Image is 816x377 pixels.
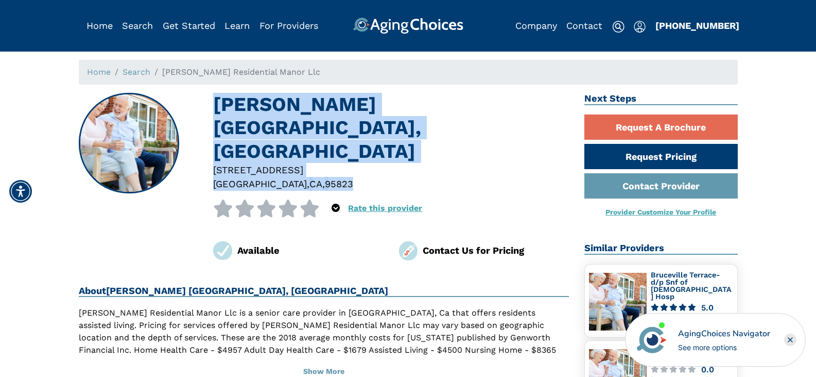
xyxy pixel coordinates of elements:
[123,67,150,77] a: Search
[332,200,340,217] div: Popover trigger
[237,243,384,257] div: Available
[353,18,463,34] img: AgingChoices
[605,208,716,216] a: Provider Customize Your Profile
[678,327,770,340] div: AgingChoices Navigator
[79,94,178,193] img: Wolfe-rivera Residential Manor Llc, Sacramento CA
[634,21,646,33] img: user-icon.svg
[678,342,770,353] div: See more options
[515,20,557,31] a: Company
[309,178,322,189] span: CA
[566,20,602,31] a: Contact
[224,20,250,31] a: Learn
[651,366,733,373] a: 0.0
[612,21,624,33] img: search-icon.svg
[307,178,309,189] span: ,
[162,67,320,77] span: [PERSON_NAME] Residential Manor Llc
[122,20,153,31] a: Search
[634,18,646,34] div: Popover trigger
[651,304,733,312] a: 5.0
[584,93,738,105] h2: Next Steps
[9,180,32,203] div: Accessibility Menu
[584,114,738,140] a: Request A Brochure
[701,304,714,312] div: 5.0
[348,203,422,213] a: Rate this provider
[584,144,738,169] a: Request Pricing
[259,20,318,31] a: For Providers
[87,67,111,77] a: Home
[655,20,739,31] a: [PHONE_NUMBER]
[213,163,569,177] div: [STREET_ADDRESS]
[79,307,569,369] p: [PERSON_NAME] Residential Manor Llc is a senior care provider in [GEOGRAPHIC_DATA], Ca that offer...
[584,242,738,255] h2: Similar Providers
[86,20,113,31] a: Home
[325,177,353,191] div: 95823
[701,366,714,373] div: 0.0
[79,60,738,85] nav: breadcrumb
[584,173,738,199] a: Contact Provider
[651,271,732,300] a: Bruceville Terrace-d/p Snf of [DEMOGRAPHIC_DATA] Hosp
[213,93,569,163] h1: [PERSON_NAME] [GEOGRAPHIC_DATA], [GEOGRAPHIC_DATA]
[784,334,796,346] div: Close
[322,178,325,189] span: ,
[163,20,215,31] a: Get Started
[122,18,153,34] div: Popover trigger
[423,243,569,257] div: Contact Us for Pricing
[79,285,569,298] h2: About [PERSON_NAME] [GEOGRAPHIC_DATA], [GEOGRAPHIC_DATA]
[213,178,307,189] span: [GEOGRAPHIC_DATA]
[634,322,669,357] img: avatar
